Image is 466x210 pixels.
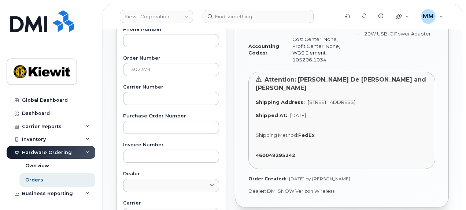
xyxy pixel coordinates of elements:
[123,201,219,206] label: Carrier
[248,188,435,195] p: Dealer: DMI SNOW Verizon Wireless
[123,85,219,90] label: Carrier Number
[123,27,219,32] label: Phone Number
[256,99,305,105] strong: Shipping Address:
[391,9,414,24] div: Quicklinks
[123,172,219,176] label: Dealer
[256,112,287,118] strong: Shipped At:
[123,114,219,119] label: Purchase Order Number
[256,76,426,91] span: Attention: [PERSON_NAME] De [PERSON_NAME] and [PERSON_NAME]
[286,33,347,66] td: Cost Center: None, Profit Center: None, WBS Element: 105206.1034
[120,10,193,23] a: Kiewit Corporation
[308,99,355,105] span: [STREET_ADDRESS]
[123,143,219,147] label: Invoice Number
[123,56,219,61] label: Order Number
[248,176,286,181] strong: Order Created:
[203,10,314,23] input: Find something...
[355,30,435,37] li: 20W USB-C Power Adapter
[289,176,350,181] span: [DATE] by [PERSON_NAME]
[290,112,306,118] span: [DATE]
[256,132,298,138] span: Shipping Method:
[256,152,298,158] a: 460049295242
[423,12,434,21] span: MM
[298,132,315,138] strong: FedEx
[434,178,461,205] iframe: Messenger Launcher
[256,152,295,158] strong: 460049295242
[416,9,448,24] div: Michael Manahan
[248,43,279,56] strong: Accounting Codes:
